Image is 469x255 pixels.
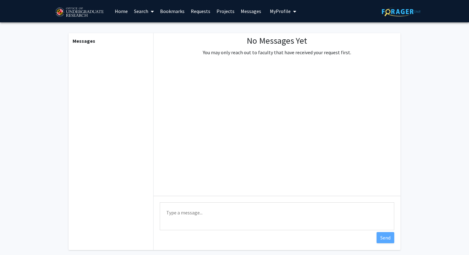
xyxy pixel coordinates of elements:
[53,5,105,20] img: University of Maryland Logo
[5,227,26,250] iframe: Chat
[188,0,213,22] a: Requests
[157,0,188,22] a: Bookmarks
[382,7,421,16] img: ForagerOne Logo
[203,36,351,46] h1: No Messages Yet
[377,232,394,243] button: Send
[270,8,291,14] span: My Profile
[203,49,351,56] p: You may only reach out to faculty that have received your request first.
[160,202,394,230] textarea: Message
[238,0,264,22] a: Messages
[73,38,95,44] b: Messages
[131,0,157,22] a: Search
[112,0,131,22] a: Home
[213,0,238,22] a: Projects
